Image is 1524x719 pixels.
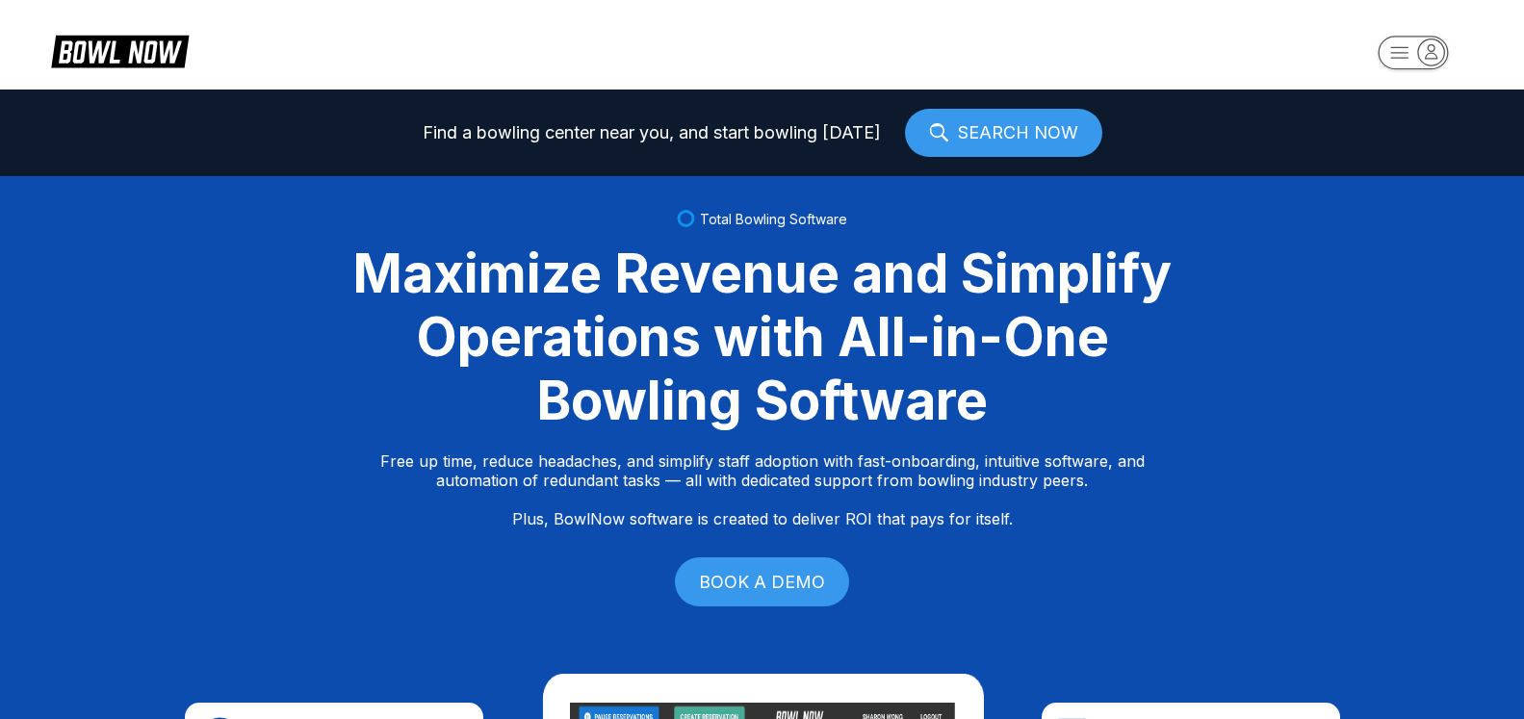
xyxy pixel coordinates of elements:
[423,123,881,142] span: Find a bowling center near you, and start bowling [DATE]
[700,211,847,227] span: Total Bowling Software
[329,242,1196,432] div: Maximize Revenue and Simplify Operations with All-in-One Bowling Software
[380,451,1145,528] p: Free up time, reduce headaches, and simplify staff adoption with fast-onboarding, intuitive softw...
[675,557,849,606] a: BOOK A DEMO
[905,109,1102,157] a: SEARCH NOW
